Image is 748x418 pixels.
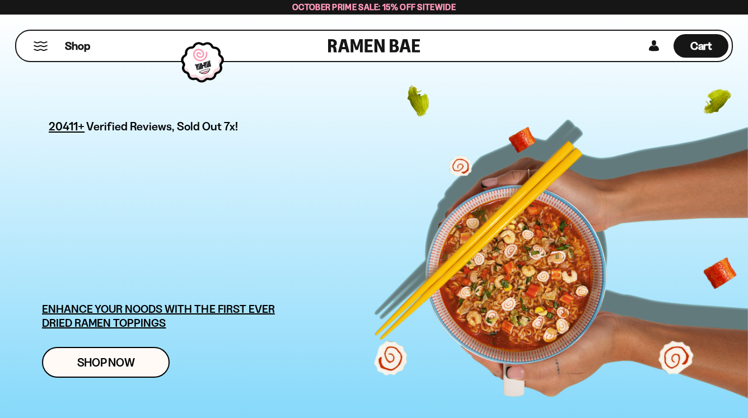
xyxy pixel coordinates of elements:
[65,39,90,54] span: Shop
[42,347,170,378] a: Shop Now
[77,356,135,368] span: Shop Now
[292,2,456,12] span: October Prime Sale: 15% off Sitewide
[33,41,48,51] button: Mobile Menu Trigger
[49,118,85,135] span: 20411+
[65,34,90,58] a: Shop
[690,39,712,53] span: Cart
[674,31,728,61] div: Cart
[86,119,238,133] span: Verified Reviews, Sold Out 7x!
